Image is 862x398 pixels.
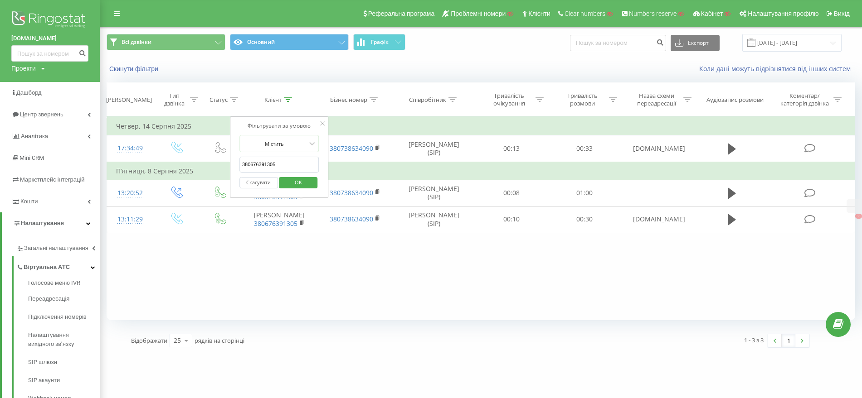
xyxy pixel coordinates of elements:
span: Проблемні номери [451,10,506,17]
a: Підключення номерів [28,308,100,326]
a: [DOMAIN_NAME] [11,34,88,43]
td: 00:30 [548,206,621,232]
span: Відображати [131,336,167,345]
td: [DOMAIN_NAME] [621,135,697,162]
a: 380676391305 [254,219,297,228]
input: Пошук за номером [11,45,88,62]
span: рядків на сторінці [195,336,244,345]
td: 00:33 [548,135,621,162]
input: Пошук за номером [570,35,666,51]
div: Співробітник [409,96,446,104]
span: Голосове меню IVR [28,278,80,288]
div: Тривалість очікування [485,92,533,107]
td: 00:08 [475,180,548,206]
span: Маркетплейс інтеграцій [20,176,85,183]
a: 380738634090 [330,188,373,197]
button: Основний [230,34,349,50]
span: Clear numbers [565,10,605,17]
td: Четвер, 14 Серпня 2025 [107,117,855,135]
button: Всі дзвінки [107,34,225,50]
button: X [855,214,862,219]
div: Фільтрувати за умовою [239,121,319,130]
a: Переадресація [28,290,100,308]
div: 25 [174,336,181,345]
img: Ringostat logo [11,9,88,32]
a: Налаштування [2,212,100,234]
div: 13:20:52 [116,184,145,202]
button: Графік [353,34,405,50]
span: Numbers reserve [629,10,677,17]
span: Аналiтика [21,133,48,139]
a: SIP шлюзи [28,353,100,371]
span: SIP акаунти [28,376,60,385]
span: Mini CRM [19,154,44,161]
td: 00:13 [475,135,548,162]
a: Налаштування вихідного зв’язку [28,326,100,353]
div: [PERSON_NAME] [106,96,152,104]
span: Кабінет [701,10,723,17]
td: [PERSON_NAME] (SIP) [393,206,475,232]
a: 1 [782,334,795,347]
div: Бізнес номер [330,96,367,104]
a: Віртуальна АТС [16,256,100,275]
span: Переадресація [28,294,69,303]
span: Віртуальна АТС [24,263,70,272]
button: Скасувати [239,177,278,188]
span: OK [286,175,311,189]
div: Коментар/категорія дзвінка [778,92,831,107]
div: Тривалість розмови [558,92,607,107]
a: 380738634090 [330,215,373,223]
td: [DOMAIN_NAME] [621,206,697,232]
span: Кошти [20,198,38,205]
button: Скинути фільтри [107,65,163,73]
span: Вихід [834,10,850,17]
span: Клієнти [528,10,550,17]
span: Підключення номерів [28,312,87,321]
div: 13:11:29 [116,211,145,228]
button: OK [279,177,318,188]
div: Назва схеми переадресації [633,92,681,107]
div: 17:34:49 [116,139,145,157]
td: [PERSON_NAME] (SIP) [393,180,475,206]
a: 380738634090 [330,144,373,153]
input: Введіть значення [239,157,319,173]
span: Налаштування вихідного зв’язку [28,331,95,349]
td: [PERSON_NAME] (SIP) [393,135,475,162]
div: Тип дзвінка [161,92,187,107]
a: Голосове меню IVR [28,278,100,290]
a: Коли дані можуть відрізнятися вiд інших систем [699,64,855,73]
td: П’ятниця, 8 Серпня 2025 [107,162,855,180]
div: Аудіозапис розмови [706,96,764,104]
td: 01:00 [548,180,621,206]
span: Реферальна програма [368,10,435,17]
div: Статус [209,96,228,104]
button: Експорт [671,35,720,51]
span: Центр звернень [20,111,63,118]
span: Налаштування профілю [748,10,818,17]
a: SIP акаунти [28,371,100,389]
td: 00:10 [475,206,548,232]
a: Загальні налаштування [16,237,100,256]
span: Загальні налаштування [24,244,88,253]
span: Дашборд [16,89,42,96]
td: [PERSON_NAME] [241,206,317,232]
span: SIP шлюзи [28,358,57,367]
span: Налаштування [21,220,64,226]
span: Всі дзвінки [122,38,151,46]
div: Клієнт [264,96,282,104]
div: Проекти [11,64,36,73]
span: Графік [371,39,389,45]
div: 1 - 3 з 3 [744,336,764,345]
